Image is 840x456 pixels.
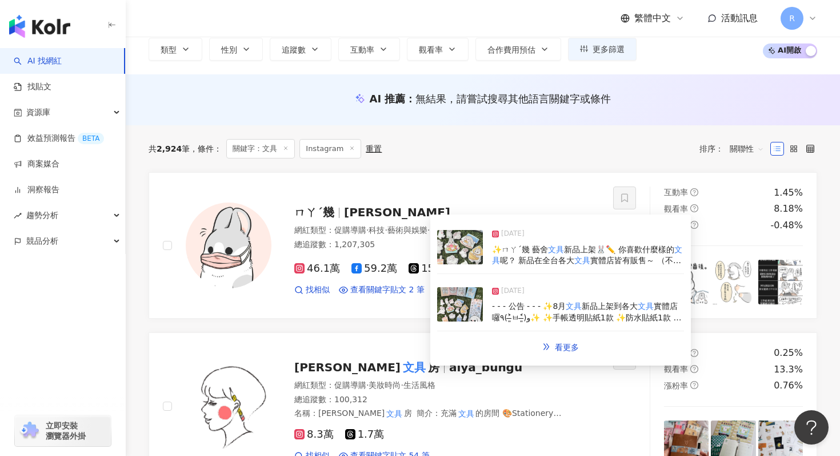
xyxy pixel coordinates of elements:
span: aiya_bungu [449,360,522,374]
span: 條件 ： [190,144,222,153]
span: question-circle [690,349,698,357]
span: 59.2萬 [351,263,397,275]
span: [PERSON_NAME] [318,409,385,418]
span: - - - 公告 - - - ✨8月 [492,302,566,311]
span: · [427,225,430,235]
span: 類型 [161,45,177,54]
span: R [789,12,795,25]
span: 8.3萬 [294,429,334,441]
span: 呢？ 新品在全台各大 [500,256,574,265]
button: 更多篩選 [568,38,637,61]
img: post-image [711,260,755,304]
mark: 文具 [638,302,654,311]
span: 無結果，請嘗試搜尋其他語言關鍵字或條件 [415,93,611,105]
div: 重置 [366,144,382,153]
span: · [366,225,369,235]
div: -0.48% [770,219,803,232]
img: KOL Avatar [186,363,271,449]
mark: 文具 [548,245,564,254]
span: 46.1萬 [294,263,340,275]
a: 找相似 [294,284,330,296]
div: 1.45% [774,187,803,199]
a: 效益預測報告BETA [14,133,104,144]
span: Instagram [299,139,361,158]
span: 追蹤數 [282,45,306,54]
mark: 文具 [574,256,590,265]
span: 促購導購 [334,225,366,235]
span: ✨ㄇㄚˊ幾 藝舍 [492,245,548,254]
span: 觀看率 [419,45,443,54]
button: 追蹤數 [270,38,331,61]
span: [DATE] [501,228,525,240]
img: post-image [758,260,803,304]
mark: 文具 [566,302,582,311]
button: 性別 [209,38,263,61]
button: 合作費用預估 [475,38,561,61]
div: 網紅類型 ： [294,225,599,236]
span: ㄇㄚˊ幾 [294,205,334,219]
mark: 文具 [457,407,476,420]
span: · [366,380,369,390]
span: question-circle [690,204,698,212]
div: 排序： [699,140,770,158]
div: 共 筆 [149,144,190,153]
span: 合作費用預估 [487,45,535,54]
a: 查看關鍵字貼文 2 筆 [339,284,425,296]
span: 新品上架到各大 [582,302,638,311]
span: 關鍵字：文具 [226,139,295,158]
span: rise [14,212,22,220]
a: KOL Avatarㄇㄚˊ幾[PERSON_NAME]網紅類型：促購導購·科技·藝術與娛樂·日常話題·運動總追蹤數：1,207,30546.1萬59.2萬15.4萬找相似查看關鍵字貼文 2 筆互... [149,172,817,319]
span: 生活風格 [403,380,435,390]
a: double-right看更多 [530,336,591,359]
a: 找貼文 [14,81,51,93]
span: 資源庫 [26,100,50,125]
span: 更多篩選 [593,45,625,54]
span: 15.4萬 [409,263,454,275]
div: 總追蹤數 ： 1,207,305 [294,239,599,251]
a: chrome extension立即安裝 瀏覽器外掛 [15,415,111,446]
span: 科技 [369,225,385,235]
span: [PERSON_NAME] [294,360,401,374]
span: 促購導購 [334,380,366,390]
span: · [385,225,387,235]
a: searchAI 找網紅 [14,55,62,67]
a: 洞察報告 [14,184,59,196]
span: 2,924 [157,144,182,153]
div: 總追蹤數 ： 100,312 [294,394,599,406]
span: 房 [404,409,412,418]
div: 0.76% [774,379,803,392]
span: 趨勢分析 [26,203,58,228]
span: 互動率 [664,188,688,197]
a: 商案媒合 [14,158,59,170]
span: 觀看率 [664,204,688,213]
span: 新品上架🐰✏️ 你喜歡什麼樣的 [564,245,674,254]
div: 13.3% [774,363,803,376]
span: question-circle [690,381,698,389]
div: 8.18% [774,203,803,215]
span: 關聯性 [730,140,764,158]
span: 1.7萬 [345,429,385,441]
button: 觀看率 [407,38,469,61]
span: 漲粉率 [664,381,688,390]
span: 查看關鍵字貼文 2 筆 [350,284,425,296]
div: 網紅類型 ： [294,380,599,391]
img: post-image [437,230,483,264]
img: chrome extension [18,422,41,440]
mark: 文具 [401,358,428,376]
span: 活動訊息 [721,13,758,23]
span: double-right [542,343,550,351]
img: post-image [437,287,483,322]
div: 0.25% [774,347,803,359]
div: AI 推薦 ： [370,92,611,106]
span: 找相似 [306,284,330,296]
span: 觀看率 [664,364,688,374]
span: 立即安裝 瀏覽器外掛 [46,421,86,441]
span: 名稱 ： [294,409,412,418]
iframe: Help Scout Beacon - Open [794,410,829,445]
span: 競品分析 [26,228,58,254]
span: 互動率 [350,45,374,54]
span: 實體店囉٩(˃̶͈̀ㅂ˂̶͈́)و✨ ✨手帳透明貼紙1款 ✨防水貼紙1款 ✨名片本4款 ✏️九乘九、 [492,302,683,333]
span: 性別 [221,45,237,54]
span: question-circle [690,221,698,229]
span: 看更多 [555,343,579,352]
